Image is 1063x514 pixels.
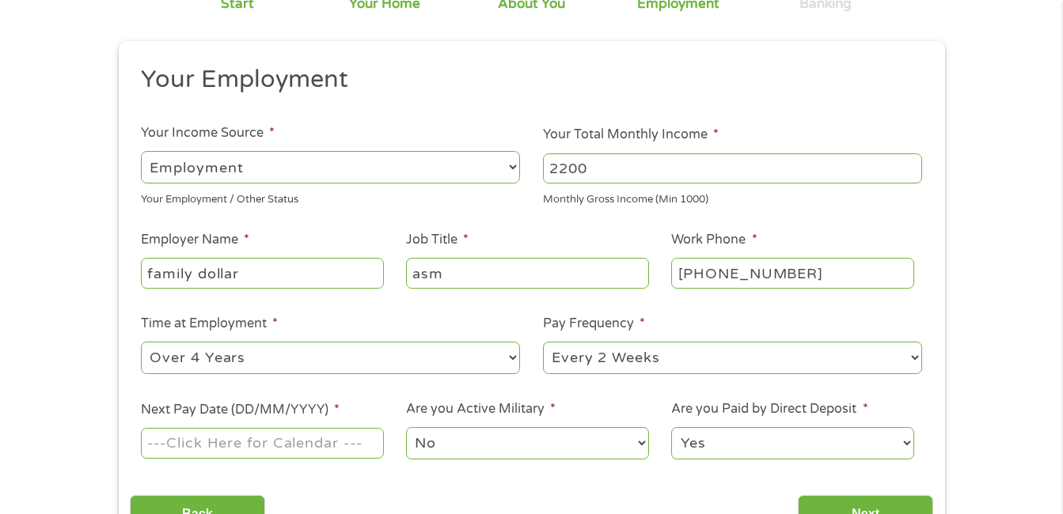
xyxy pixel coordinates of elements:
label: Your Income Source [141,125,275,142]
label: Work Phone [671,232,757,248]
label: Are you Active Military [406,401,556,418]
h2: Your Employment [141,64,910,96]
label: Next Pay Date (DD/MM/YYYY) [141,402,340,418]
label: Pay Frequency [543,316,645,332]
label: Time at Employment [141,316,278,332]
label: Job Title [406,232,469,248]
div: Monthly Gross Income (Min 1000) [543,187,922,208]
input: 1800 [543,153,922,183]
input: Walmart [141,258,383,288]
input: (231) 754-4010 [671,258,913,288]
input: Cashier [406,258,648,288]
input: ---Click Here for Calendar --- [141,428,383,458]
label: Your Total Monthly Income [543,127,719,143]
label: Are you Paid by Direct Deposit [671,401,867,418]
div: Your Employment / Other Status [141,187,520,208]
label: Employer Name [141,232,249,248]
